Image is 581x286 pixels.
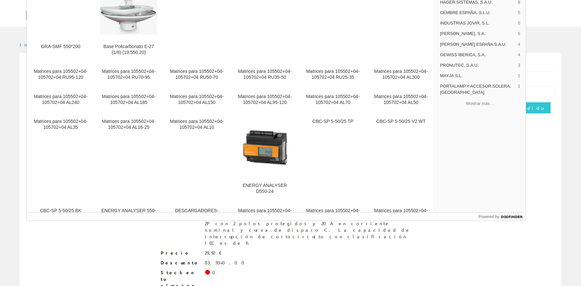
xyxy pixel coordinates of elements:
span: 1 [518,73,520,79]
div: Matrices para 105502+04-105702+04 RU35-50 [236,69,293,80]
a: Matrices para 105502+04-105702+04 RU35-50 [231,63,299,88]
a: Powered by [479,213,526,221]
div: Matrices para 105502+04-105702+04 QKS 150 [236,208,293,220]
span: 1 [518,83,520,95]
div: GRA-SMF 550*200 [32,44,89,50]
div: Matrices para 105502+04-105702+04 QKS 120 [304,208,361,220]
a: Matrices para 105502+04-105702+04 AL95-120 [231,89,299,113]
div: Matrices para 105502+04-105702+04 AL300 [372,69,430,80]
a: Matrices para 105502+04-105702+04 AL185 [95,89,163,113]
div: Este producto Resi9 es un interruptor automático en miniatura de baja tensión (MCB). Es un disyun... [205,207,420,246]
span: CEMBRE ESPAÑA, S.L.U. [440,10,515,16]
a: Matrices para 105502+04-105702+04 AL150 [163,89,231,113]
img: ENERGY ANALYSER D550-24 [236,120,293,177]
a: CBC-SP 5-50/25 BK [27,203,95,227]
div: ENERGY ANALYSER 550-24 [100,208,157,220]
div: Matrices para 105502+04-105702+04 AL16-25 [100,119,157,130]
a: Matrices para 105502+04-105702+04 RU95-120 [27,63,95,88]
div: Matrices para 105502+04-105702+04 AL185 [100,94,157,106]
span: Precio [161,250,200,256]
div: Matrices para 105502+04-105702+04 AL35 [32,119,89,130]
a: Inicio [20,42,47,47]
div: Matrices para 105502+04-105702+04 RU70-95 [100,69,157,80]
a: Matrices para 105502+04-105702+04 AL35 [27,113,95,202]
span: 4 [518,42,520,47]
span: [PERSON_NAME], S.A. [440,31,515,37]
div: 83.93+0.00 [205,260,249,266]
a: Matrices para 105502+04-105702+04 AL70 [299,89,367,113]
div: DESCARGADORES- ETITEC C T12PV 550/20 [168,208,225,220]
div: Matrices para 105502+04-105702+04 RU95-120 [32,69,89,80]
span: PRONUTEC, S.A.U. [440,62,515,68]
span: 5 [518,31,520,37]
div: Matrices para 105502+04-105702+04 AL50 [372,94,430,106]
div: 29,92 € [205,250,222,256]
div: Matrices para 105502+04-105702+04 RU50-70 [168,69,225,80]
a: Matrices para 105502+04-105702+04 QKS 120 [299,203,367,227]
div: Matrices para 105502+04-105702+04 AL150 [168,94,225,106]
div: CBC-SP 5-50/25 BK [32,208,89,214]
a: Matrices para 105502+04-105702+04 RU70-95 [95,63,163,88]
span: Powered by [479,214,499,220]
a: Matrices para 105502+04-105702+04 AL16-25 [95,113,163,202]
a: Matrices para 105502+04-105702+04 AL240 [27,89,95,113]
span: [PERSON_NAME] ESPAÑA S.A.U. [440,42,515,47]
a: Matrices para 105502+04-105702+04 QKS 95 [367,203,435,227]
div: Base Policarbonato E-27 (1/8) (19.550.20) [100,44,157,56]
div: CBC-SP 5-50/25 TP [304,119,361,125]
a: CBC-SP 5-50/25 V2 WT [367,113,435,202]
span: 4 [518,52,520,58]
span: GEWISS IBERICA, S.A. [440,52,515,58]
span: MAYJA S.L. [440,73,515,79]
a: ENERGY ANALYSER D550-24 ENERGY ANALYSER D550-24 [231,113,299,202]
span: 5 [518,10,520,16]
div: CBC-SP 5-50/25 V2 WT [372,119,430,125]
div: Matrices para 105502+04-105702+04 QKS 95 [372,208,430,220]
div: Matrices para 105502+04-105702+04 RU25-35 [304,69,361,80]
span: Descuento [161,260,200,266]
a: Matrices para 105502+04-105702+04 RU25-35 [299,63,367,88]
div: Matrices para 105502+04-105702+04 AL240 [32,94,89,106]
a: Matrices para 105502+04-105702+04 AL50 [367,89,435,113]
div: Matrices para 105502+04-105702+04 AL95-120 [236,94,293,106]
a: Matrices para 105502+04-105702+04 AL10 [163,113,231,202]
a: Matrices para 105502+04-105702+04 AL300 [367,63,435,88]
a: Matrices para 105502+04-105702+04 RU50-70 [163,63,231,88]
div: ENERGY ANALYSER D550-24 [236,183,293,194]
div: 0 [212,269,219,276]
div: Matrices para 105502+04-105702+04 AL10 [168,119,225,130]
div: Matrices para 105502+04-105702+04 AL70 [304,94,361,106]
a: DESCARGADORES- ETITEC C T12PV 550/20 [163,203,231,227]
button: Mostrar más… [437,98,523,109]
a: ENERGY ANALYSER 550-24 [95,203,163,227]
span: INDUSTRIAS JOVIR, S.L. [440,20,515,26]
span: PORTALAMP.Y ACCESOR.SOLERA, [GEOGRAPHIC_DATA] [440,83,515,95]
a: Matrices para 105502+04-105702+04 QKS 150 [231,203,299,227]
span: 3 [518,62,520,68]
span: 5 [518,20,520,26]
a: CBC-SP 5-50/25 TP [299,113,367,202]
